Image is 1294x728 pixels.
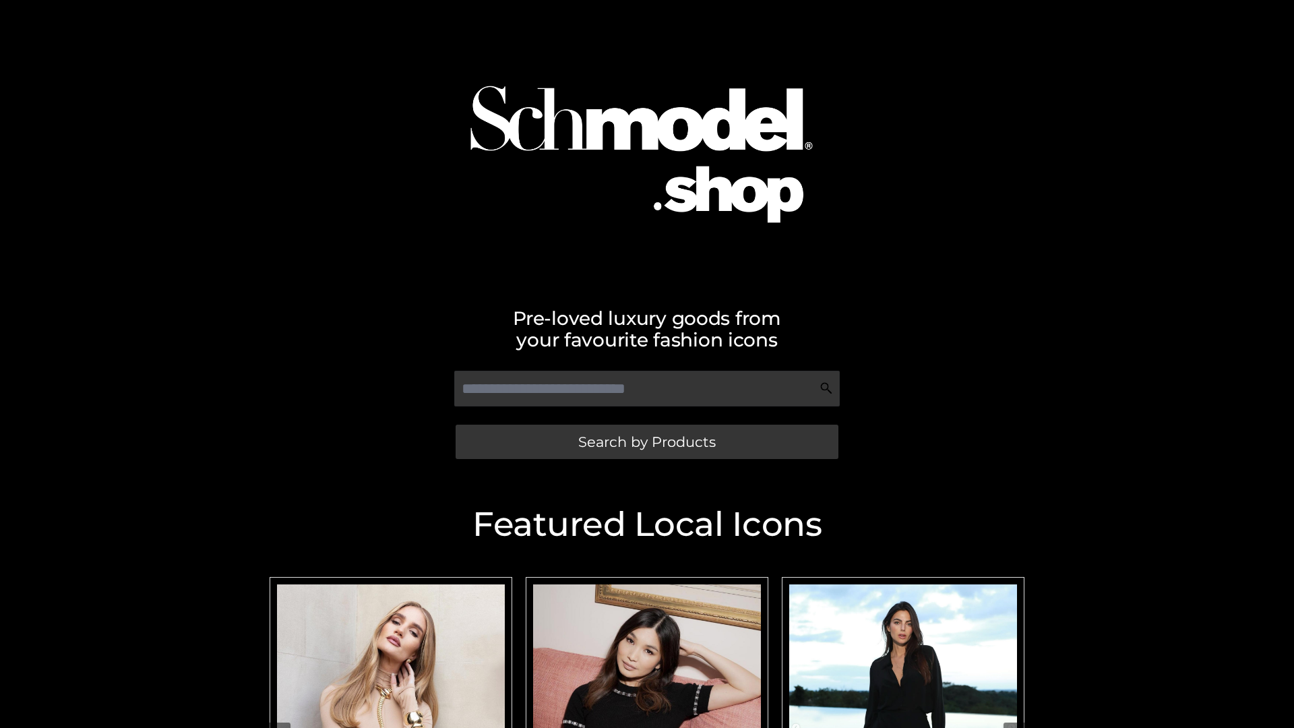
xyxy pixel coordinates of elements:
h2: Pre-loved luxury goods from your favourite fashion icons [263,307,1031,351]
a: Search by Products [456,425,838,459]
img: Search Icon [820,382,833,395]
h2: Featured Local Icons​ [263,508,1031,541]
span: Search by Products [578,435,716,449]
